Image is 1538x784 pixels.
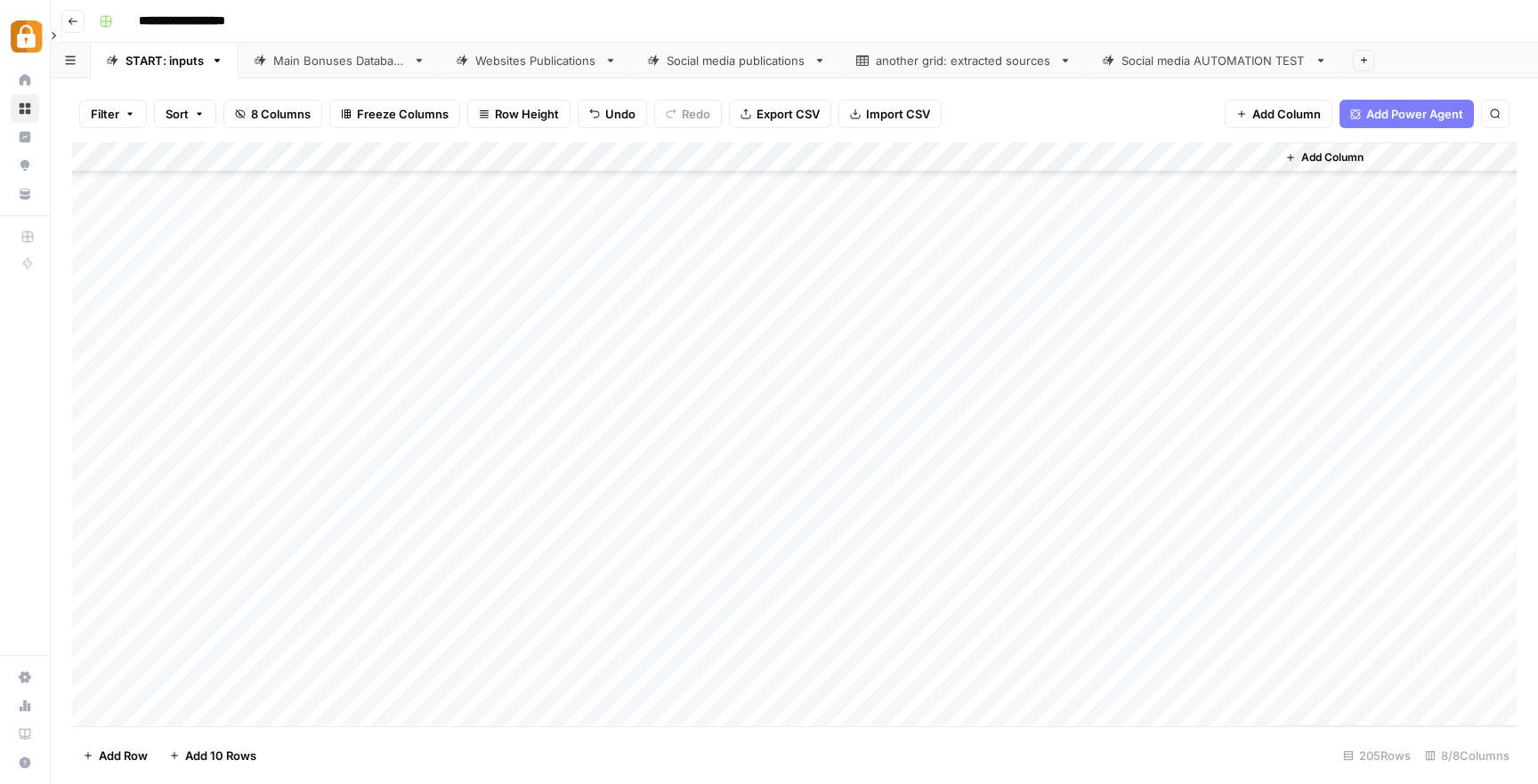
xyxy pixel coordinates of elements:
button: Filter [79,100,147,128]
a: Social media AUTOMATION TEST [1087,43,1342,78]
span: Freeze Columns [357,105,449,123]
a: Main Bonuses Database [239,43,441,78]
div: Main Bonuses Database [273,52,406,69]
button: Sort [154,100,216,128]
a: Settings [11,663,39,691]
a: Insights [11,123,39,151]
div: 205 Rows [1336,741,1418,770]
a: START: inputs [91,43,239,78]
span: Export CSV [757,105,820,123]
a: Learning Hub [11,720,39,748]
button: Undo [578,100,647,128]
a: Your Data [11,180,39,208]
button: 8 Columns [223,100,322,128]
span: Add Power Agent [1366,105,1463,123]
button: Add Power Agent [1340,100,1474,128]
button: Help + Support [11,748,39,777]
a: Opportunities [11,151,39,180]
button: Add Row [72,741,158,770]
button: Export CSV [729,100,831,128]
a: Social media publications [632,43,841,78]
span: Undo [605,105,635,123]
span: 8 Columns [251,105,311,123]
a: Home [11,66,39,94]
a: Browse [11,94,39,123]
span: Import CSV [866,105,930,123]
button: Row Height [467,100,571,128]
div: Websites Publications [475,52,597,69]
span: Filter [91,105,119,123]
button: Redo [654,100,722,128]
button: Add Column [1225,100,1332,128]
a: another grid: extracted sources [841,43,1087,78]
button: Add Column [1278,146,1371,169]
span: Add 10 Rows [185,747,256,764]
button: Workspace: Adzz [11,14,39,59]
span: Add Column [1301,150,1364,166]
a: Usage [11,691,39,720]
div: Social media publications [667,52,806,69]
span: Sort [166,105,189,123]
span: Add Column [1252,105,1321,123]
a: Websites Publications [441,43,632,78]
button: Freeze Columns [329,100,460,128]
span: Row Height [495,105,559,123]
span: Add Row [99,747,148,764]
div: 8/8 Columns [1418,741,1517,770]
img: Adzz Logo [11,20,43,53]
div: another grid: extracted sources [876,52,1052,69]
button: Add 10 Rows [158,741,267,770]
span: Redo [682,105,710,123]
div: START: inputs [125,52,204,69]
div: Social media AUTOMATION TEST [1121,52,1307,69]
button: Import CSV [838,100,942,128]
